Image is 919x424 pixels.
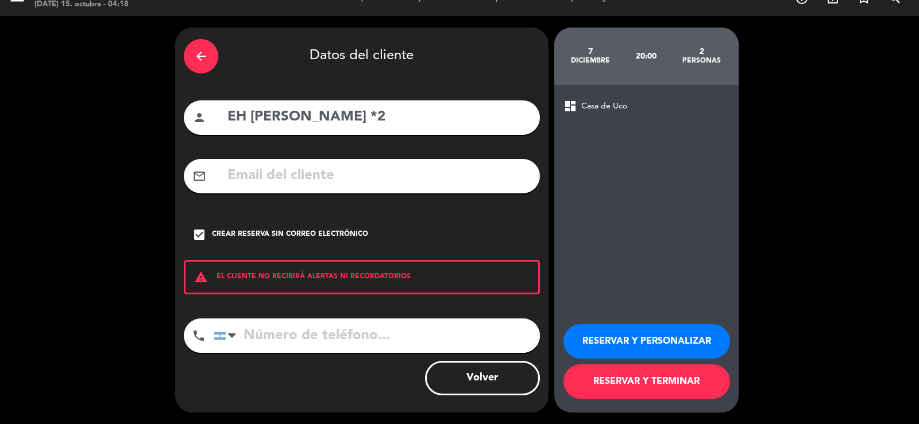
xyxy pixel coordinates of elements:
[192,329,206,343] i: phone
[184,36,540,76] div: Datos del cliente
[192,228,206,242] i: check_box
[226,106,531,129] input: Nombre del cliente
[563,47,619,56] div: 7
[674,47,729,56] div: 2
[192,111,206,125] i: person
[563,324,730,359] button: RESERVAR Y PERSONALIZAR
[194,49,208,63] i: arrow_back
[192,169,206,183] i: mail_outline
[674,56,729,65] div: personas
[214,319,241,352] div: Argentina: +54
[226,164,531,188] input: Email del cliente
[563,56,619,65] div: diciembre
[563,364,730,399] button: RESERVAR Y TERMINAR
[212,229,368,240] div: Crear reserva sin correo electrónico
[581,100,627,113] span: Casa de Uco
[618,36,674,76] div: 20:00
[425,361,540,395] button: Volver
[563,99,577,113] span: dashboard
[214,318,540,353] input: Número de teléfono...
[184,260,540,294] div: EL CLIENTE NO RECIBIRÁ ALERTAS NI RECORDATORIOS
[186,270,217,284] i: warning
